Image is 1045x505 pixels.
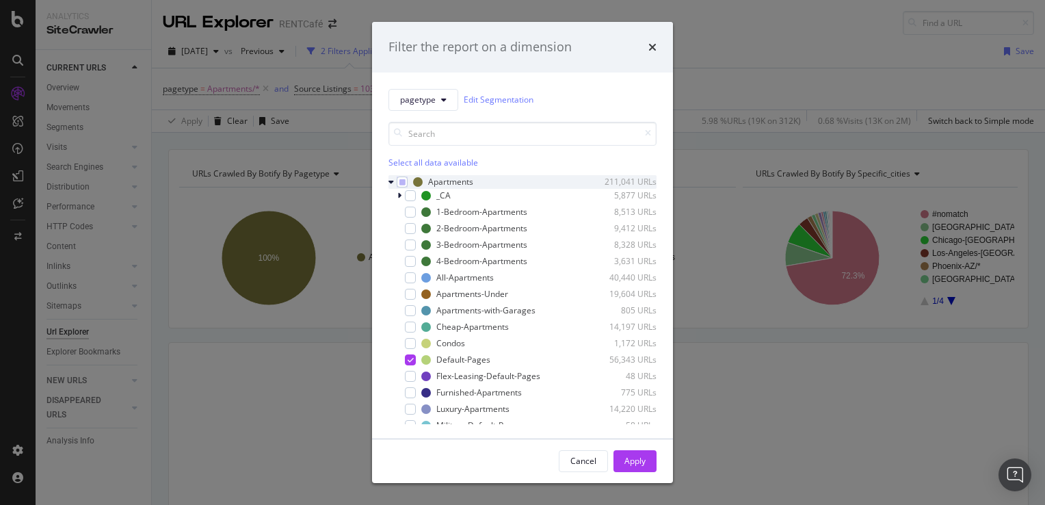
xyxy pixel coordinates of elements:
div: 775 URLs [590,387,657,398]
div: 8,513 URLs [590,206,657,218]
div: 14,197 URLs [590,321,657,333]
div: Select all data available [388,157,657,168]
div: 5,877 URLs [590,190,657,201]
div: 2-Bedroom-Apartments [436,222,527,234]
div: Apartments-with-Garages [436,305,535,316]
a: Edit Segmentation [464,92,533,107]
div: Furnished-Apartments [436,387,522,398]
div: 1-Bedroom-Apartments [436,206,527,218]
div: 1,172 URLs [590,337,657,349]
div: Flex-Leasing-Default-Pages [436,370,540,382]
div: _CA [436,190,451,201]
div: Cheap-Apartments [436,321,509,333]
div: 40,440 URLs [590,272,657,283]
div: Apply [624,455,646,467]
div: 211,041 URLs [590,176,657,187]
div: 4-Bedroom-Apartments [436,255,527,267]
div: times [648,38,657,56]
div: 3,631 URLs [590,255,657,267]
div: 56,343 URLs [590,354,657,365]
span: pagetype [400,94,436,105]
div: Open Intercom Messenger [998,458,1031,491]
div: Condos [436,337,465,349]
div: Cancel [570,455,596,467]
div: Default-Pages [436,354,490,365]
div: 48 URLs [590,370,657,382]
div: 3-Bedroom-Apartments [436,239,527,250]
div: 58 URLs [590,419,657,431]
input: Search [388,122,657,146]
div: Apartments [428,176,473,187]
div: 805 URLs [590,305,657,316]
button: Cancel [559,450,608,472]
button: Apply [613,450,657,472]
div: 9,412 URLs [590,222,657,234]
div: Apartments-Under [436,288,508,300]
div: All-Apartments [436,272,494,283]
div: Filter the report on a dimension [388,38,572,56]
div: 8,328 URLs [590,239,657,250]
div: modal [372,22,673,483]
div: 19,604 URLs [590,288,657,300]
button: pagetype [388,89,458,111]
div: 14,220 URLs [590,403,657,415]
div: Luxury-Apartments [436,403,510,415]
div: Military-Default-Pages [436,419,522,431]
